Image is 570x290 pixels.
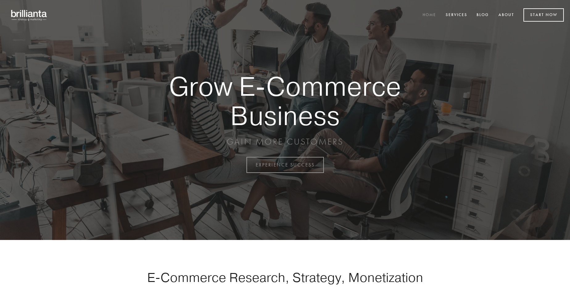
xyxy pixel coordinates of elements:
strong: Grow E-Commerce Business [147,72,423,130]
a: About [494,10,518,20]
a: Services [442,10,471,20]
a: Blog [473,10,493,20]
p: GAIN MORE CUSTOMERS [147,136,423,147]
h1: E-Commerce Research, Strategy, Monetization [128,270,442,285]
a: Home [419,10,440,20]
a: Start Now [523,8,564,22]
a: EXPERIENCE SUCCESS [246,157,324,173]
img: brillianta - research, strategy, marketing [6,6,52,24]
